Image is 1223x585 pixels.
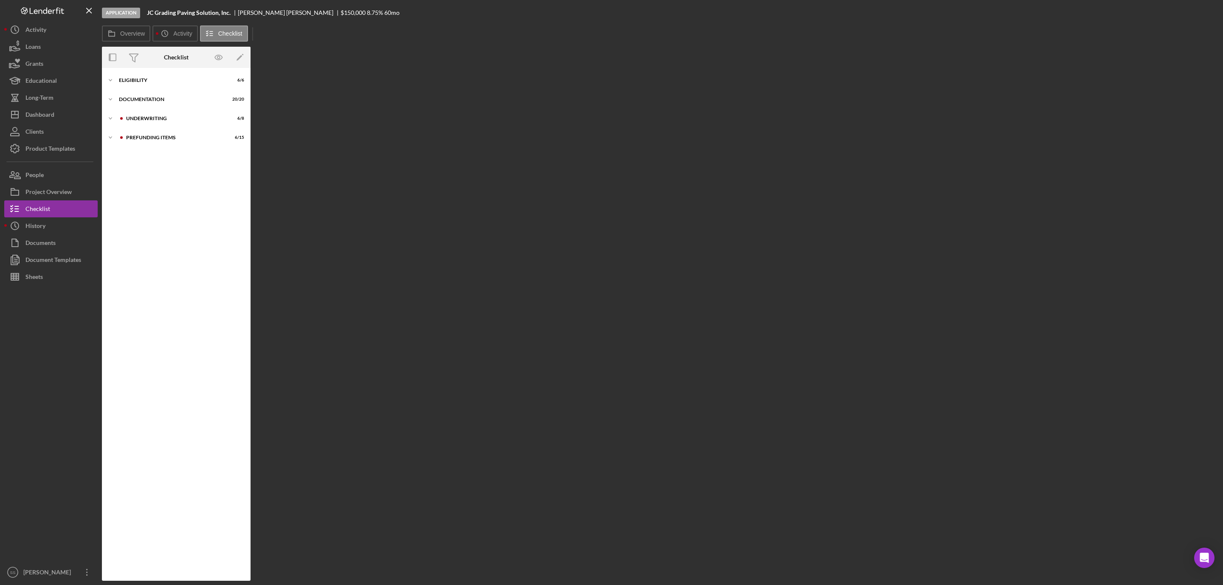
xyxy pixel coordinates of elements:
[4,89,98,106] button: Long-Term
[25,166,44,186] div: People
[164,54,189,61] div: Checklist
[25,72,57,91] div: Educational
[147,9,231,16] b: JC Grading Paving Solution, Inc.
[25,21,46,40] div: Activity
[4,200,98,217] button: Checklist
[102,8,140,18] div: Application
[25,268,43,287] div: Sheets
[25,200,50,219] div: Checklist
[218,30,242,37] label: Checklist
[4,72,98,89] button: Educational
[4,123,98,140] button: Clients
[229,97,244,102] div: 20 / 20
[120,30,145,37] label: Overview
[25,183,72,202] div: Project Overview
[4,166,98,183] button: People
[25,38,41,57] div: Loans
[367,9,383,16] div: 8.75 %
[4,251,98,268] button: Document Templates
[4,234,98,251] button: Documents
[25,251,81,270] div: Document Templates
[173,30,192,37] label: Activity
[341,9,366,16] span: $150,000
[384,9,400,16] div: 60 mo
[4,217,98,234] button: History
[25,89,54,108] div: Long-Term
[152,25,197,42] button: Activity
[25,140,75,159] div: Product Templates
[4,183,98,200] button: Project Overview
[126,135,223,140] div: Prefunding Items
[119,97,223,102] div: Documentation
[102,25,150,42] button: Overview
[200,25,248,42] button: Checklist
[238,9,341,16] div: [PERSON_NAME] [PERSON_NAME]
[10,570,16,575] text: SS
[229,78,244,83] div: 6 / 6
[25,234,56,253] div: Documents
[25,123,44,142] div: Clients
[119,78,223,83] div: Eligibility
[1194,548,1215,568] div: Open Intercom Messenger
[25,217,45,236] div: History
[25,106,54,125] div: Dashboard
[21,564,76,583] div: [PERSON_NAME]
[4,140,98,157] button: Product Templates
[4,268,98,285] button: Sheets
[4,106,98,123] button: Dashboard
[4,38,98,55] button: Loans
[4,55,98,72] button: Grants
[4,564,98,581] button: SS[PERSON_NAME]
[25,55,43,74] div: Grants
[229,116,244,121] div: 6 / 8
[229,135,244,140] div: 6 / 15
[126,116,223,121] div: Underwriting
[4,21,98,38] button: Activity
